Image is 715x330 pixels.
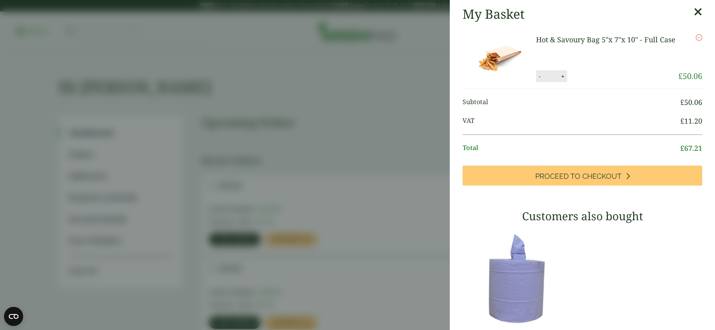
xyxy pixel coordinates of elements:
[463,229,578,328] img: 3630017-2-Ply-Blue-Centre-Feed-104m
[463,166,702,186] a: Proceed to Checkout
[559,73,567,80] button: +
[4,307,23,326] button: Open CMP widget
[536,73,543,80] button: -
[680,97,684,107] span: £
[463,97,680,108] span: Subtotal
[680,143,684,153] span: £
[463,116,680,126] span: VAT
[680,116,684,126] span: £
[535,172,622,181] span: Proceed to Checkout
[680,116,702,126] bdi: 11.20
[536,35,675,44] a: Hot & Savoury Bag 5"x 7"x 10" - Full Case
[680,97,702,107] bdi: 50.06
[680,143,702,153] bdi: 67.21
[463,209,702,223] h3: Customers also bought
[678,71,702,81] bdi: 50.06
[696,34,702,41] a: Remove this item
[463,143,680,154] span: Total
[678,71,683,81] span: £
[463,6,524,22] h2: My Basket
